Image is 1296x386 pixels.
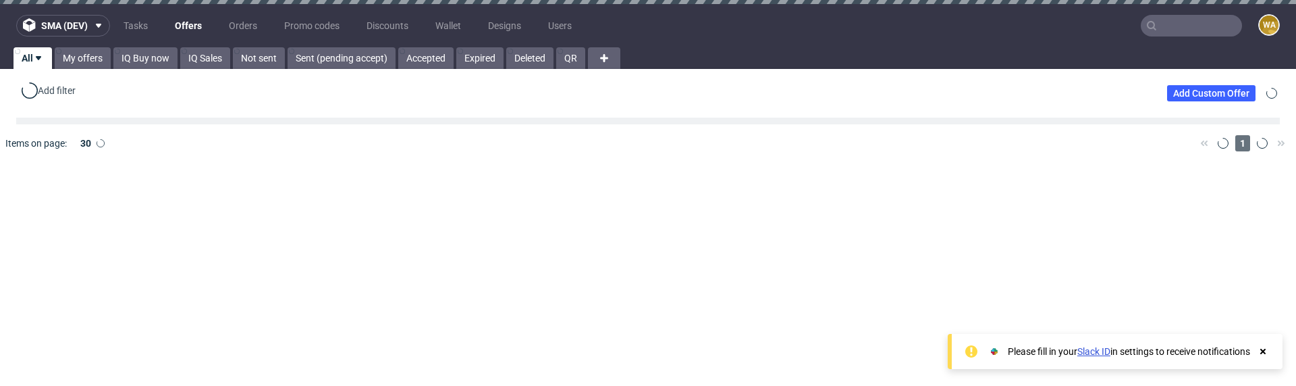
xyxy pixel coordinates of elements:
a: All [13,47,52,69]
a: Slack ID [1077,346,1110,357]
span: sma (dev) [41,21,88,30]
a: IQ Sales [180,47,230,69]
div: 30 [72,134,97,153]
a: Accepted [398,47,454,69]
a: Not sent [233,47,285,69]
a: Wallet [427,15,469,37]
a: Orders [221,15,265,37]
a: Users [540,15,580,37]
a: Promo codes [276,15,348,37]
a: Sent (pending accept) [288,47,396,69]
a: My offers [55,47,111,69]
a: QR [556,47,585,69]
a: Add Custom Offer [1167,85,1255,101]
a: Expired [456,47,504,69]
a: Deleted [506,47,553,69]
button: sma (dev) [16,15,110,37]
span: 1 [1235,135,1250,151]
a: Tasks [115,15,156,37]
div: Please fill in your in settings to receive notifications [1008,345,1250,358]
a: Designs [480,15,529,37]
a: IQ Buy now [113,47,178,69]
img: Slack [988,345,1001,358]
span: Items on page: [5,137,67,150]
div: Add filter [19,80,78,101]
a: Offers [167,15,210,37]
figcaption: WA [1260,16,1278,34]
a: Discounts [358,15,416,37]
